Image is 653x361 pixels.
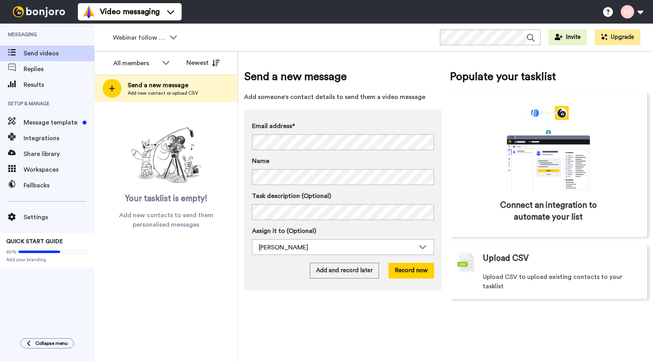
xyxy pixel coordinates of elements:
[458,253,475,272] img: csv-grey.png
[24,134,94,143] span: Integrations
[252,156,269,166] span: Name
[35,340,68,346] span: Collapse menu
[24,118,79,127] span: Message template
[180,55,226,71] button: Newest
[483,200,614,223] span: Connect an integration to automate your list
[244,92,442,102] span: Add someone's contact details to send them a video message
[259,243,415,252] div: [PERSON_NAME]
[24,149,94,159] span: Share library
[310,263,379,279] button: Add and record later
[24,49,94,58] span: Send videos
[106,211,226,229] span: Add new contacts to send them personalised messages
[6,249,17,255] span: 60%
[24,64,94,74] span: Replies
[252,191,434,201] label: Task description (Optional)
[489,106,607,192] div: animation
[252,121,434,131] label: Email address*
[127,124,206,187] img: ready-set-action.png
[24,181,94,190] span: Fallbacks
[6,257,88,263] span: Add your branding
[252,226,434,236] label: Assign it to (Optional)
[6,239,63,244] span: QUICK START GUIDE
[128,81,198,90] span: Send a new message
[20,338,74,348] button: Collapse menu
[24,213,94,222] span: Settings
[388,263,434,279] button: Record now
[483,253,529,264] span: Upload CSV
[595,29,640,45] button: Upgrade
[548,29,587,45] button: Invite
[113,59,158,68] div: All members
[100,6,160,17] span: Video messaging
[9,6,68,17] img: bj-logo-header-white.svg
[83,5,95,18] img: vm-color.svg
[483,272,640,291] span: Upload CSV to upload existing contacts to your tasklist
[450,69,647,84] span: Populate your tasklist
[24,165,94,174] span: Workspaces
[244,69,442,84] span: Send a new message
[128,90,198,96] span: Add new contact or upload CSV
[125,193,208,205] span: Your tasklist is empty!
[113,33,166,42] span: Webinar follow up
[24,80,94,90] span: Results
